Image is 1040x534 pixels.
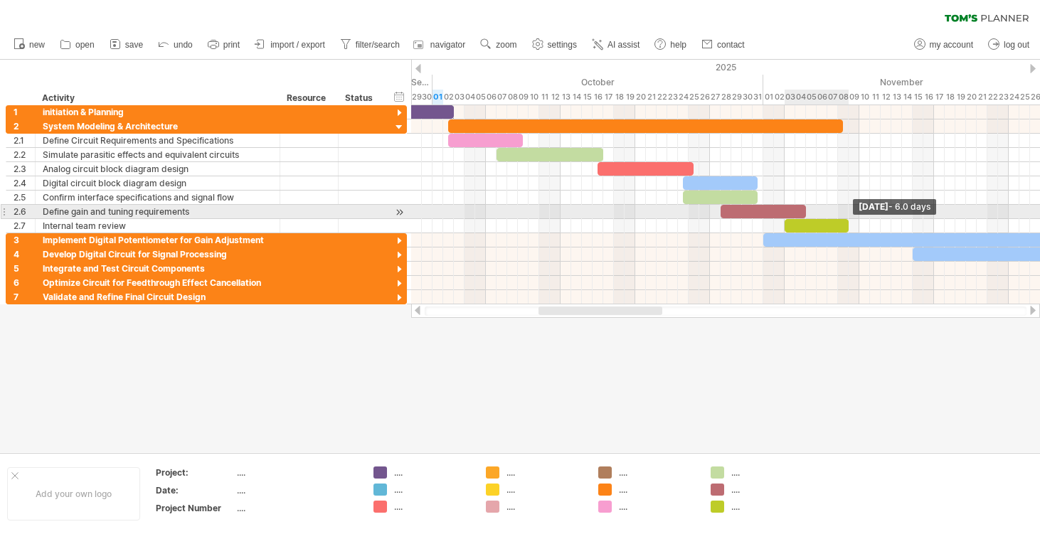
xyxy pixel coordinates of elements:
[486,90,497,105] div: Monday, 6 October 2025
[859,90,870,105] div: Monday, 10 November 2025
[204,36,244,54] a: print
[1004,40,1029,50] span: log out
[607,40,640,50] span: AI assist
[43,191,272,204] div: Confirm interface specifications and signal flow
[529,90,539,105] div: Friday, 10 October 2025
[548,40,577,50] span: settings
[717,40,745,50] span: contact
[881,90,891,105] div: Wednesday, 12 November 2025
[651,36,691,54] a: help
[477,36,521,54] a: zoom
[646,90,657,105] div: Tuesday, 21 October 2025
[913,90,923,105] div: Saturday, 15 November 2025
[14,205,35,218] div: 2.6
[849,90,859,105] div: Sunday, 9 November 2025
[699,90,710,105] div: Sunday, 26 October 2025
[237,466,356,479] div: ....
[506,484,584,496] div: ....
[237,502,356,514] div: ....
[14,276,35,289] div: 6
[763,90,774,105] div: Saturday, 1 November 2025
[497,90,507,105] div: Tuesday, 7 October 2025
[518,90,529,105] div: Thursday, 9 October 2025
[154,36,197,54] a: undo
[614,90,625,105] div: Saturday, 18 October 2025
[619,484,696,496] div: ....
[731,484,809,496] div: ....
[923,90,934,105] div: Sunday, 16 November 2025
[465,90,475,105] div: Saturday, 4 October 2025
[10,36,49,54] a: new
[14,191,35,204] div: 2.5
[987,90,998,105] div: Saturday, 22 November 2025
[838,90,849,105] div: Saturday, 8 November 2025
[588,36,644,54] a: AI assist
[795,90,806,105] div: Tuesday, 4 November 2025
[934,90,945,105] div: Monday, 17 November 2025
[582,90,593,105] div: Wednesday, 15 October 2025
[506,466,584,479] div: ....
[817,90,827,105] div: Thursday, 6 November 2025
[902,90,913,105] div: Friday, 14 November 2025
[43,247,272,261] div: Develop Digital Circuit for Signal Processing
[966,90,977,105] div: Thursday, 20 November 2025
[827,90,838,105] div: Friday, 7 November 2025
[667,90,678,105] div: Thursday, 23 October 2025
[42,91,272,105] div: Activity
[507,90,518,105] div: Wednesday, 8 October 2025
[625,90,635,105] div: Sunday, 19 October 2025
[270,40,325,50] span: import / export
[411,90,422,105] div: Monday, 29 September 2025
[888,201,930,212] span: - 6.0 days
[14,290,35,304] div: 7
[14,134,35,147] div: 2.1
[506,501,584,513] div: ....
[56,36,99,54] a: open
[43,290,272,304] div: Validate and Refine Final Circuit Design
[603,90,614,105] div: Friday, 17 October 2025
[156,466,234,479] div: Project:
[1009,90,1019,105] div: Monday, 24 November 2025
[14,247,35,261] div: 4
[394,484,472,496] div: ....
[251,36,329,54] a: import / export
[393,205,406,220] div: scroll to activity
[75,40,95,50] span: open
[43,205,272,218] div: Define gain and tuning requirements
[870,90,881,105] div: Tuesday, 11 November 2025
[698,36,749,54] a: contact
[14,162,35,176] div: 2.3
[593,90,603,105] div: Thursday, 16 October 2025
[475,90,486,105] div: Sunday, 5 October 2025
[998,90,1009,105] div: Sunday, 23 November 2025
[43,176,272,190] div: Digital circuit block diagram design
[43,276,272,289] div: Optimize Circuit for Feedthrough Effect Cancellation
[670,40,686,50] span: help
[433,90,443,105] div: Wednesday, 1 October 2025
[635,90,646,105] div: Monday, 20 October 2025
[721,90,731,105] div: Tuesday, 28 October 2025
[657,90,667,105] div: Wednesday, 22 October 2025
[753,90,763,105] div: Friday, 31 October 2025
[336,36,404,54] a: filter/search
[678,90,689,105] div: Friday, 24 October 2025
[561,90,571,105] div: Monday, 13 October 2025
[930,40,973,50] span: my account
[14,105,35,119] div: 1
[731,501,809,513] div: ....
[29,40,45,50] span: new
[223,40,240,50] span: print
[529,36,581,54] a: settings
[43,105,272,119] div: initiation & Planning
[394,466,472,479] div: ....
[806,90,817,105] div: Wednesday, 5 November 2025
[731,466,809,479] div: ....
[619,501,696,513] div: ....
[14,148,35,161] div: 2.2
[43,134,272,147] div: Define Circuit Requirements and Specifications
[394,501,472,513] div: ....
[106,36,147,54] a: save
[430,40,465,50] span: navigator
[43,162,272,176] div: Analog circuit block diagram design
[156,502,234,514] div: Project Number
